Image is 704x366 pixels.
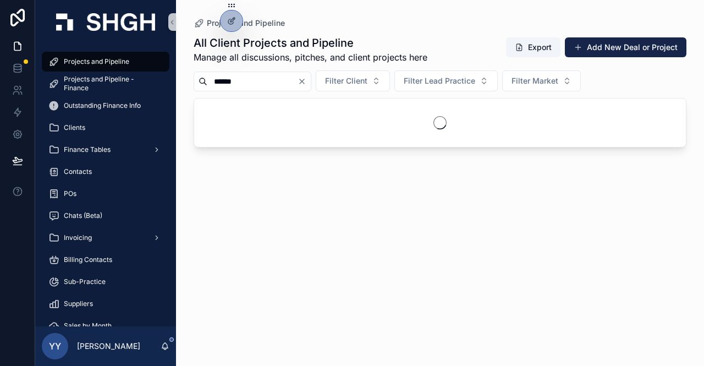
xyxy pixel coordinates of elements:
span: Manage all discussions, pitches, and client projects here [194,51,427,64]
a: Contacts [42,162,169,182]
span: POs [64,189,76,198]
span: Sub-Practice [64,277,106,286]
span: Invoicing [64,233,92,242]
span: Suppliers [64,299,93,308]
a: Billing Contacts [42,250,169,270]
a: Sub-Practice [42,272,169,292]
span: Billing Contacts [64,255,112,264]
span: Projects and Pipeline - Finance [64,75,158,92]
button: Select Button [316,70,390,91]
a: Suppliers [42,294,169,314]
a: Projects and Pipeline [42,52,169,72]
span: Filter Client [325,75,367,86]
span: Outstanding Finance Info [64,101,141,110]
p: [PERSON_NAME] [77,341,140,352]
a: POs [42,184,169,204]
span: Contacts [64,167,92,176]
a: Projects and Pipeline - Finance [42,74,169,94]
span: YY [49,340,61,353]
span: Clients [64,123,85,132]
button: Clear [298,77,311,86]
span: Projects and Pipeline [64,57,129,66]
a: Chats (Beta) [42,206,169,226]
span: Chats (Beta) [64,211,102,220]
button: Select Button [502,70,581,91]
span: Filter Lead Practice [404,75,475,86]
div: scrollable content [35,44,176,326]
a: Clients [42,118,169,138]
a: Invoicing [42,228,169,248]
span: Sales by Month [64,321,112,330]
a: Projects and Pipeline [194,18,285,29]
button: Select Button [394,70,498,91]
a: Outstanding Finance Info [42,96,169,116]
button: Add New Deal or Project [565,37,686,57]
img: App logo [56,13,155,31]
button: Export [506,37,560,57]
a: Sales by Month [42,316,169,336]
a: Finance Tables [42,140,169,160]
span: Filter Market [512,75,558,86]
span: Finance Tables [64,145,111,154]
span: Projects and Pipeline [207,18,285,29]
h1: All Client Projects and Pipeline [194,35,427,51]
